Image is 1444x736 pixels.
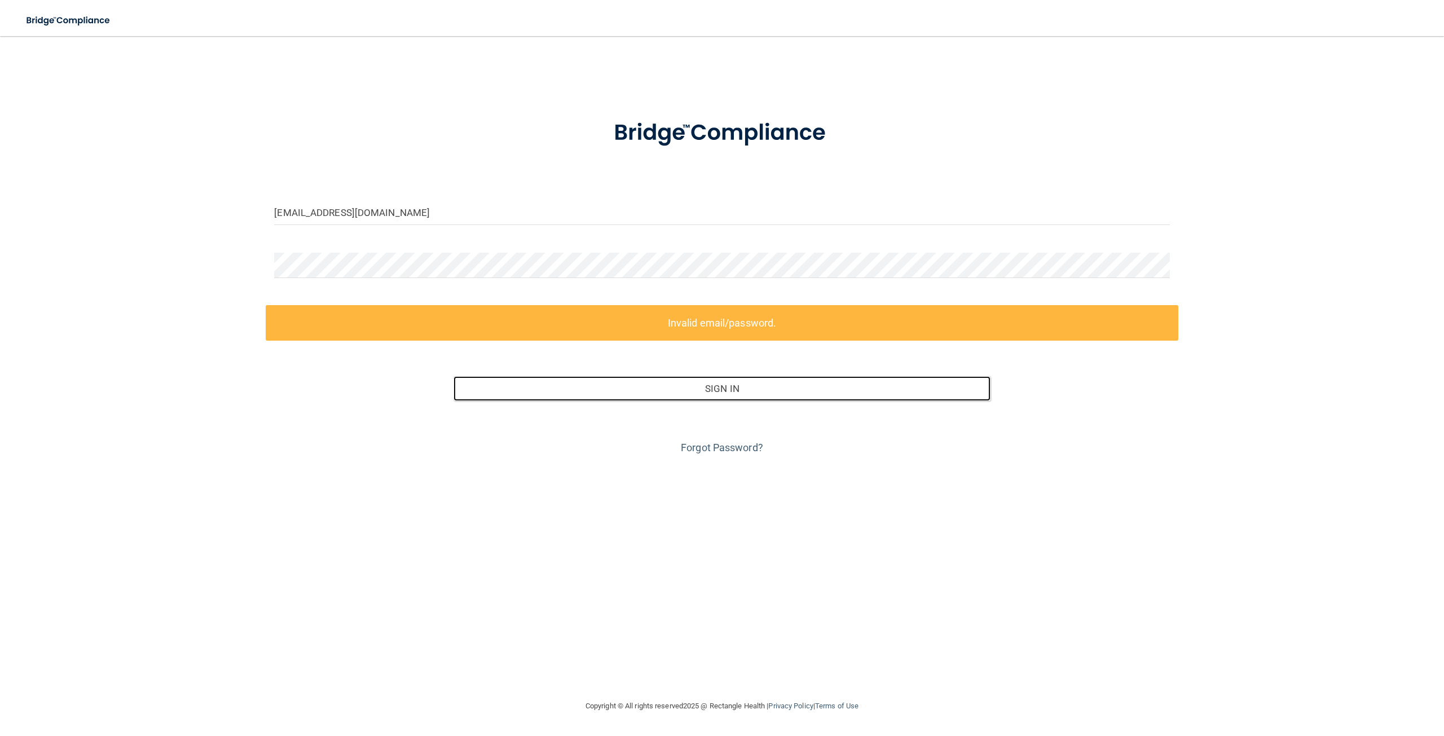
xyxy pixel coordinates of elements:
[274,200,1169,225] input: Email
[768,702,813,710] a: Privacy Policy
[17,9,121,32] img: bridge_compliance_login_screen.278c3ca4.svg
[681,442,763,453] a: Forgot Password?
[516,688,928,724] div: Copyright © All rights reserved 2025 @ Rectangle Health | |
[591,104,853,162] img: bridge_compliance_login_screen.278c3ca4.svg
[266,305,1178,341] label: Invalid email/password.
[454,376,990,401] button: Sign In
[815,702,859,710] a: Terms of Use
